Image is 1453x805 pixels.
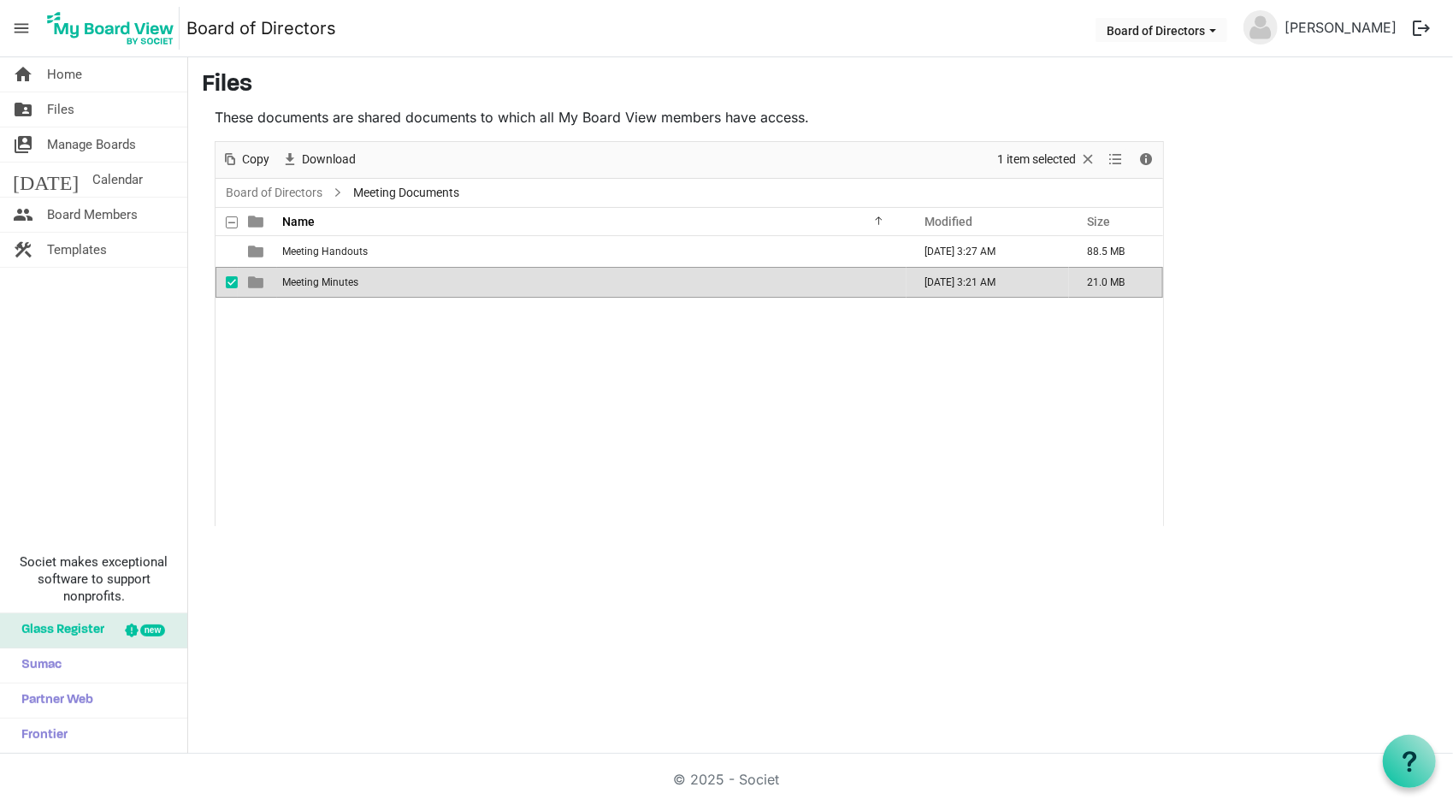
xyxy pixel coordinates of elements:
[8,553,180,605] span: Societ makes exceptional software to support nonprofits.
[1403,10,1439,46] button: logout
[13,163,79,197] span: [DATE]
[47,57,82,92] span: Home
[13,613,104,648] span: Glass Register
[282,246,368,257] span: Meeting Handouts
[995,149,1078,170] span: 1 item selected
[240,149,271,170] span: Copy
[924,215,972,228] span: Modified
[222,182,326,204] a: Board of Directors
[202,71,1439,100] h3: Files
[277,236,907,267] td: Meeting Handouts is template cell column header Name
[277,267,907,298] td: Meeting Minutes is template cell column header Name
[13,92,33,127] span: folder_shared
[5,12,38,44] span: menu
[907,267,1069,298] td: August 14, 2025 3:21 AM column header Modified
[282,276,358,288] span: Meeting Minutes
[1096,18,1227,42] button: Board of Directors dropdownbutton
[907,236,1069,267] td: August 14, 2025 3:27 AM column header Modified
[1102,142,1131,178] div: View
[47,198,138,232] span: Board Members
[219,149,273,170] button: Copy
[238,236,277,267] td: is template cell column header type
[279,149,359,170] button: Download
[13,57,33,92] span: home
[47,127,136,162] span: Manage Boards
[300,149,357,170] span: Download
[991,142,1102,178] div: Clear selection
[1087,215,1110,228] span: Size
[674,771,780,788] a: © 2025 - Societ
[47,92,74,127] span: Files
[42,7,180,50] img: My Board View Logo
[13,198,33,232] span: people
[275,142,362,178] div: Download
[216,142,275,178] div: Copy
[216,236,238,267] td: checkbox
[1243,10,1278,44] img: no-profile-picture.svg
[238,267,277,298] td: is template cell column header type
[92,163,143,197] span: Calendar
[215,107,1164,127] p: These documents are shared documents to which all My Board View members have access.
[13,719,68,753] span: Frontier
[1069,236,1163,267] td: 88.5 MB is template cell column header Size
[47,233,107,267] span: Templates
[1069,267,1163,298] td: 21.0 MB is template cell column header Size
[995,149,1100,170] button: Selection
[13,648,62,683] span: Sumac
[216,267,238,298] td: checkbox
[350,182,463,204] span: Meeting Documents
[1135,149,1158,170] button: Details
[13,684,93,718] span: Partner Web
[42,7,186,50] a: My Board View Logo
[13,127,33,162] span: switch_account
[13,233,33,267] span: construction
[1278,10,1403,44] a: [PERSON_NAME]
[1106,149,1126,170] button: View dropdownbutton
[186,11,336,45] a: Board of Directors
[282,215,315,228] span: Name
[1131,142,1161,178] div: Details
[140,624,165,636] div: new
